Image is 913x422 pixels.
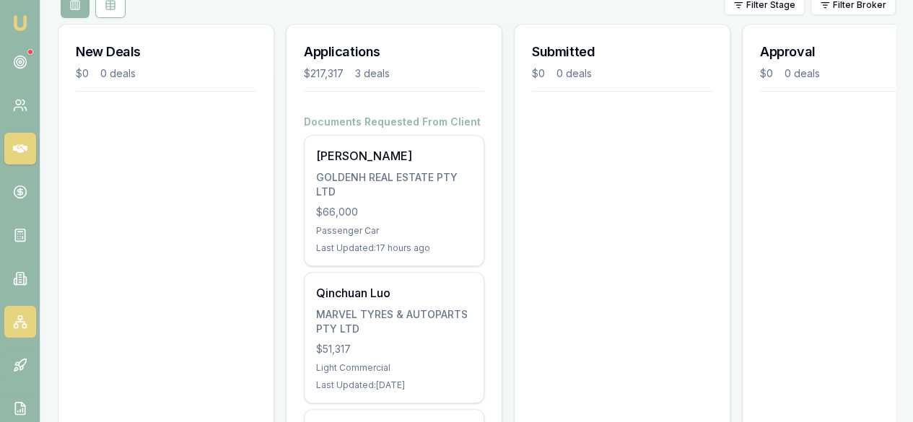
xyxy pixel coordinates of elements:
[355,66,390,81] div: 3 deals
[316,307,472,336] div: MARVEL TYRES & AUTOPARTS PTY LTD
[316,342,472,356] div: $51,317
[316,225,472,237] div: Passenger Car
[760,66,773,81] div: $0
[316,205,472,219] div: $66,000
[316,170,472,199] div: GOLDENH REAL ESTATE PTY LTD
[316,147,472,164] div: [PERSON_NAME]
[316,362,472,374] div: Light Commercial
[556,66,592,81] div: 0 deals
[316,379,472,391] div: Last Updated: [DATE]
[785,66,820,81] div: 0 deals
[12,14,29,32] img: emu-icon-u.png
[304,66,344,81] div: $217,317
[76,42,256,62] h3: New Deals
[76,66,89,81] div: $0
[304,42,484,62] h3: Applications
[316,284,472,302] div: Qinchuan Luo
[532,66,545,81] div: $0
[316,242,472,254] div: Last Updated: 17 hours ago
[100,66,136,81] div: 0 deals
[304,115,484,129] h4: Documents Requested From Client
[532,42,712,62] h3: Submitted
